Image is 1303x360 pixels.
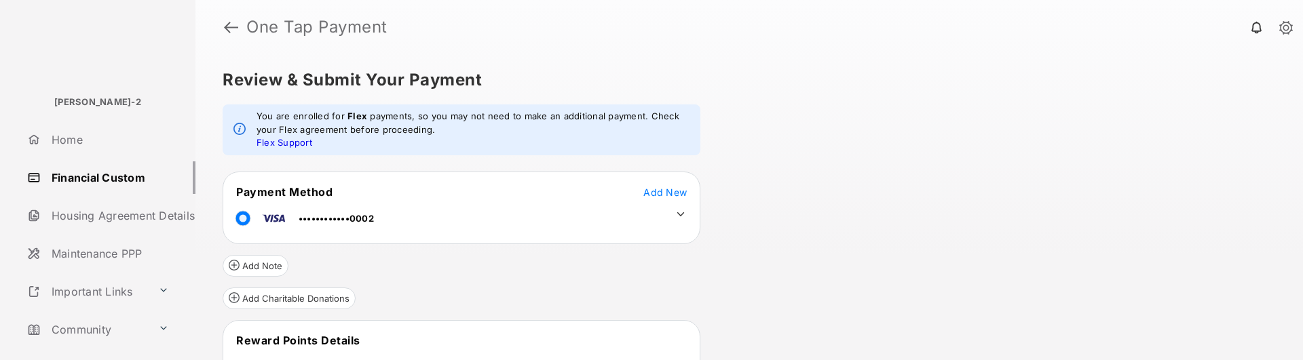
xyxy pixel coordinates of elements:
a: Home [22,123,195,156]
span: Add New [643,186,687,198]
h5: Review & Submit Your Payment [223,72,1265,88]
button: Add Note [223,255,288,277]
strong: One Tap Payment [246,19,388,35]
span: ••••••••••••0002 [299,213,374,224]
a: Important Links [22,275,153,308]
span: Reward Points Details [236,334,360,347]
a: Financial Custom [22,161,195,194]
a: Housing Agreement Details [22,199,195,232]
a: Community [22,313,153,346]
a: Flex Support [257,137,312,148]
button: Add New [643,185,687,199]
button: Add Charitable Donations [223,287,356,309]
strong: Flex [347,111,367,121]
p: [PERSON_NAME]-2 [54,96,141,109]
span: Payment Method [236,185,333,199]
em: You are enrolled for payments, so you may not need to make an additional payment. Check your Flex... [257,110,690,150]
a: Maintenance PPP [22,237,195,270]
